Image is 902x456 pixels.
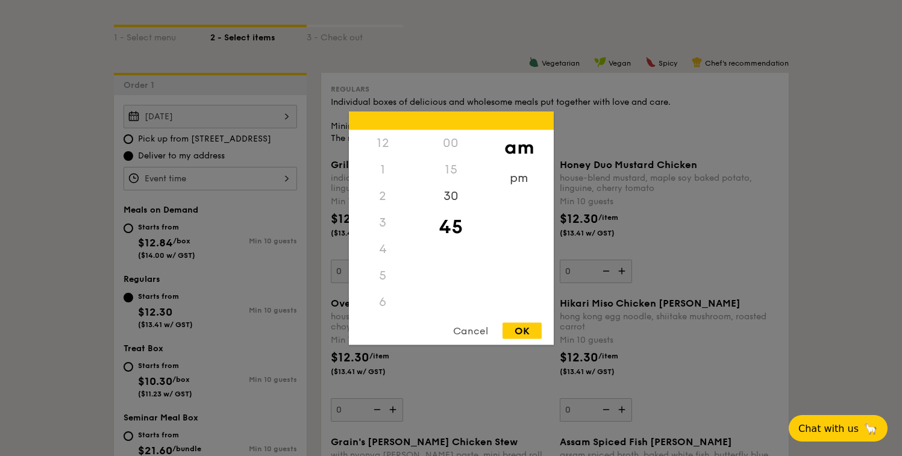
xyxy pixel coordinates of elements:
div: 6 [349,289,417,315]
span: 🦙 [863,422,878,436]
div: 5 [349,262,417,289]
div: pm [485,164,553,191]
div: am [485,130,553,164]
div: 00 [417,130,485,156]
div: 2 [349,183,417,209]
div: OK [503,322,542,339]
div: 3 [349,209,417,236]
span: Chat with us [798,423,859,434]
div: 12 [349,130,417,156]
div: Cancel [441,322,500,339]
div: 45 [417,209,485,244]
div: 30 [417,183,485,209]
div: 15 [417,156,485,183]
div: 4 [349,236,417,262]
button: Chat with us🦙 [789,415,888,442]
div: 1 [349,156,417,183]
